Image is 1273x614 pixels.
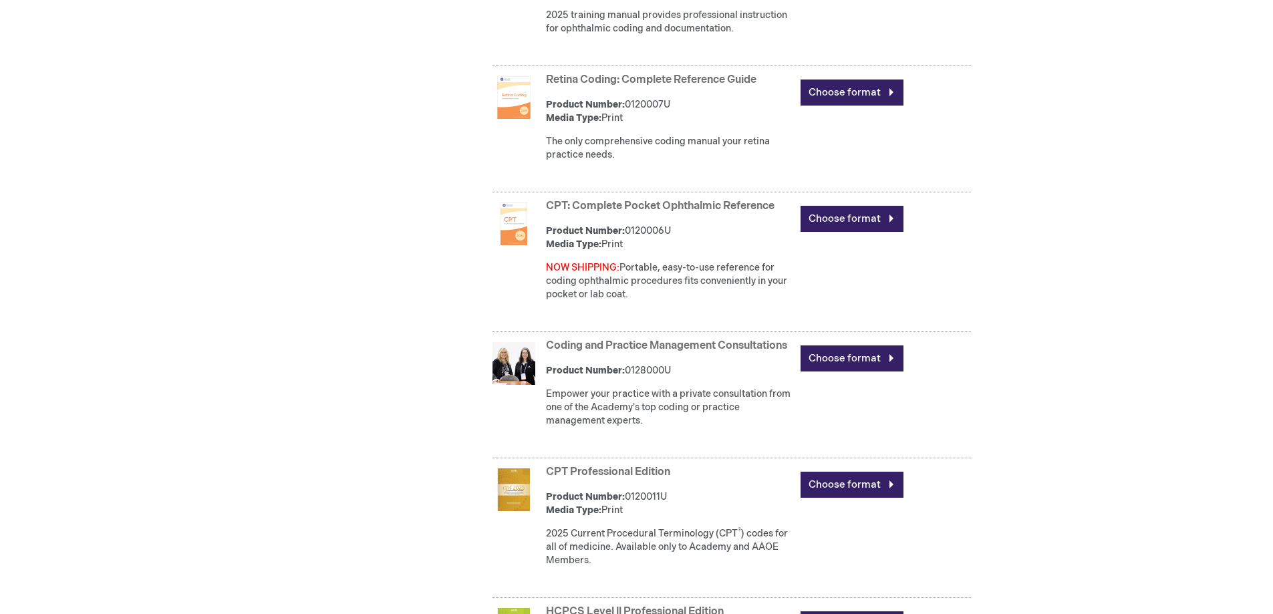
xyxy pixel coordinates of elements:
[492,76,535,119] img: Retina Coding: Complete Reference Guide
[546,388,794,428] div: Empower your practice with a private consultation from one of the Academy's top coding or practic...
[492,468,535,511] img: CPT Professional Edition
[546,98,794,125] div: 0120007U Print
[546,365,625,376] strong: Product Number:
[546,490,794,517] div: 0120011U Print
[546,239,601,250] strong: Media Type:
[546,135,794,162] p: The only comprehensive coding manual your retina practice needs.
[738,527,741,535] sup: ®
[546,99,625,110] strong: Product Number:
[546,262,619,273] font: NOW SHIPPING:
[546,225,625,237] strong: Product Number:
[546,339,787,352] a: Coding and Practice Management Consultations
[546,112,601,124] strong: Media Type:
[546,527,794,567] p: 2025 Current Procedural Terminology (CPT ) codes for all of medicine. Available only to Academy a...
[546,73,756,86] a: Retina Coding: Complete Reference Guide
[492,342,535,385] img: Coding and Practice Management Consultations
[801,472,903,498] a: Choose format
[546,224,794,251] div: 0120006U Print
[801,80,903,106] a: Choose format
[801,206,903,232] a: Choose format
[492,202,535,245] img: CPT: Complete Pocket Ophthalmic Reference
[546,466,670,478] a: CPT Professional Edition
[546,364,794,377] div: 0128000U
[546,261,794,301] div: Portable, easy-to-use reference for coding ophthalmic procedures fits conveniently in your pocket...
[801,345,903,371] a: Choose format
[546,9,794,35] p: 2025 training manual provides professional instruction for ophthalmic coding and documentation.
[546,200,774,212] a: CPT: Complete Pocket Ophthalmic Reference
[546,491,625,502] strong: Product Number:
[546,504,601,516] strong: Media Type:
